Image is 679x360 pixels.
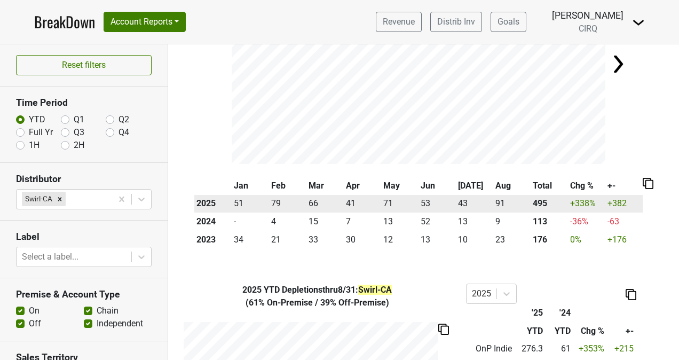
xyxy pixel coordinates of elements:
[491,12,526,32] a: Goals
[16,97,152,108] h3: Time Period
[16,174,152,185] h3: Distributor
[97,304,119,317] label: Chain
[632,16,645,29] img: Dropdown Menu
[605,195,643,213] td: +382
[546,340,573,358] td: 61
[568,177,605,195] th: Chg %
[22,192,54,206] div: Swirl-CA
[74,113,84,126] label: Q1
[119,126,129,139] label: Q4
[194,195,232,213] th: 2025
[358,285,392,295] span: Swirl-CA
[16,55,152,75] button: Reset filters
[493,195,531,213] td: 91
[269,213,306,231] td: 4
[493,213,531,231] td: 9
[34,11,95,33] a: BreakDown
[430,12,482,32] a: Distrib Inv
[269,195,306,213] td: 79
[74,139,84,152] label: 2H
[607,322,637,340] th: +-
[419,213,456,231] td: 52
[16,289,152,300] h3: Premise & Account Type
[306,195,344,213] td: 66
[29,139,40,152] label: 1H
[74,126,84,139] label: Q3
[176,296,458,309] div: ( 61% On-Premise / 39% Off-Premise )
[493,231,531,249] td: 23
[493,177,531,195] th: Aug
[643,178,653,189] img: Copy to clipboard
[344,231,381,249] td: 30
[605,231,643,249] td: +176
[194,231,232,249] th: 2023
[29,126,53,139] label: Full Yr
[232,213,269,231] td: -
[626,289,636,300] img: Copy to clipboard
[456,195,493,213] td: 43
[344,195,381,213] td: 41
[119,113,129,126] label: Q2
[607,340,637,358] td: +215
[97,317,143,330] label: Independent
[605,213,643,231] td: -63
[176,284,458,296] div: YTD Depletions thru 8/31 :
[515,340,546,358] td: 276.3
[54,192,66,206] div: Remove Swirl-CA
[531,195,568,213] th: 495
[531,213,568,231] th: 113
[381,213,419,231] td: 13
[568,195,605,213] td: +338 %
[269,177,306,195] th: Feb
[376,12,422,32] a: Revenue
[607,53,629,75] img: Arrow right
[552,9,623,22] div: [PERSON_NAME]
[29,113,45,126] label: YTD
[269,231,306,249] td: 21
[104,12,186,32] button: Account Reports
[232,195,269,213] td: 51
[381,177,419,195] th: May
[344,213,381,231] td: 7
[579,24,597,34] span: CIRQ
[515,304,546,322] th: '25
[381,231,419,249] td: 12
[232,231,269,249] td: 34
[419,177,456,195] th: Jun
[29,317,41,330] label: Off
[306,213,344,231] td: 15
[306,231,344,249] td: 33
[605,177,643,195] th: +-
[568,231,605,249] td: 0 %
[456,177,493,195] th: [DATE]
[419,231,456,249] td: 13
[29,304,40,317] label: On
[306,177,344,195] th: Mar
[381,195,419,213] td: 71
[232,177,269,195] th: Jan
[456,231,493,249] td: 10
[194,213,232,231] th: 2024
[466,340,515,358] td: OnP Indie
[546,322,573,340] th: YTD
[573,340,607,358] td: +353 %
[438,324,449,335] img: Copy to clipboard
[16,231,152,242] h3: Label
[344,177,381,195] th: Apr
[531,177,568,195] th: Total
[456,213,493,231] td: 13
[546,304,573,322] th: '24
[568,213,605,231] td: -36 %
[531,231,568,249] th: 176
[242,285,264,295] span: 2025
[573,322,607,340] th: Chg %
[419,195,456,213] td: 53
[515,322,546,340] th: YTD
